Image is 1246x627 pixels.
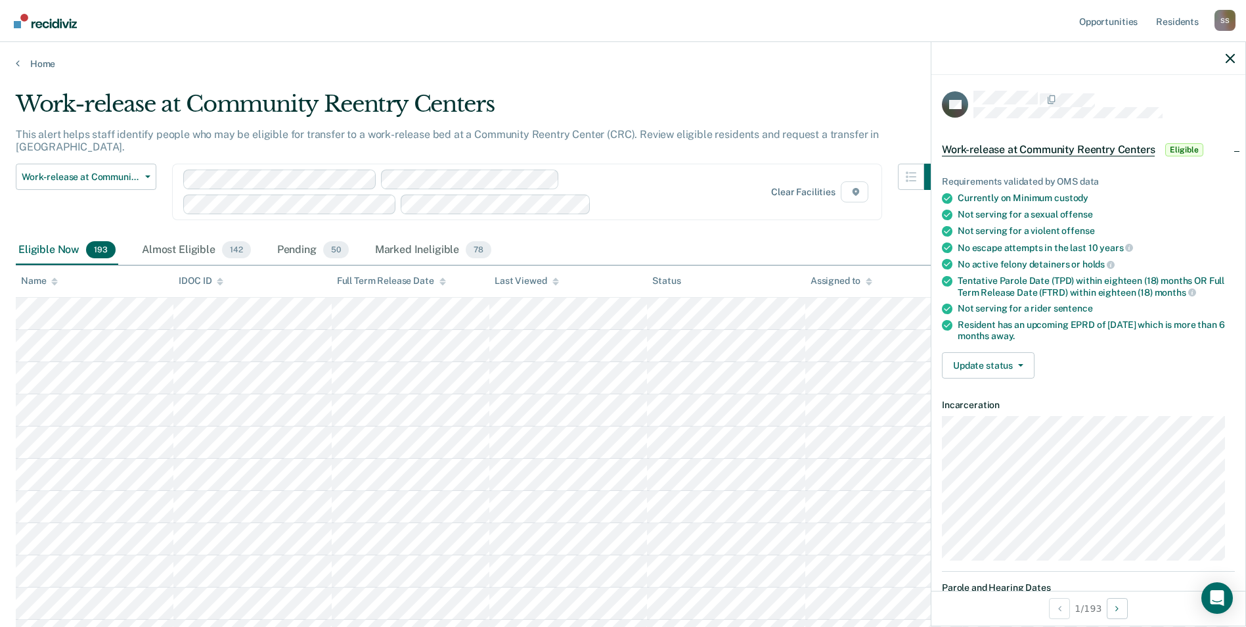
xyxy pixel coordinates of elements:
span: sentence [1054,303,1093,313]
div: No active felony detainers or [958,258,1235,270]
span: custody [1054,193,1088,203]
button: Next Opportunity [1107,598,1128,619]
div: S S [1214,10,1235,31]
div: Marked Ineligible [372,236,494,265]
div: Almost Eligible [139,236,254,265]
div: Clear facilities [771,187,835,198]
img: Recidiviz [14,14,77,28]
a: Home [16,58,1230,70]
div: Not serving for a violent [958,225,1235,237]
dt: Parole and Hearing Dates [942,582,1235,593]
span: away. [991,331,1015,341]
div: Name [21,275,58,287]
button: Previous Opportunity [1049,598,1070,619]
p: This alert helps staff identify people who may be eligible for transfer to a work-release bed at ... [16,128,879,153]
dt: Incarceration [942,400,1235,411]
span: 50 [323,241,349,258]
div: No escape attempts in the last 10 [958,242,1235,254]
div: Not serving for a rider [958,303,1235,314]
span: 78 [466,241,491,258]
span: years [1100,243,1133,253]
div: 1 / 193 [931,591,1245,626]
div: Currently on Minimum [958,193,1235,204]
div: Eligible Now [16,236,118,265]
div: Resident has an upcoming EPRD of [DATE] which is more than 6 months [958,319,1235,342]
div: Assigned to [811,275,872,287]
div: Open Intercom Messenger [1201,582,1233,614]
span: 142 [222,241,251,258]
div: Full Term Release Date [337,275,446,287]
div: Last Viewed [495,275,558,287]
div: Work-release at Community Reentry Centers [16,91,950,128]
div: Requirements validated by OMS data [942,176,1235,187]
div: Pending [275,236,351,265]
span: Eligible [1165,143,1203,156]
div: Work-release at Community Reentry CentersEligible [931,129,1245,171]
button: Profile dropdown button [1214,10,1235,31]
span: holds [1082,259,1115,269]
span: months [1155,287,1196,298]
span: offense [1060,209,1093,220]
span: Work-release at Community Reentry Centers [942,143,1155,156]
span: offense [1061,225,1094,236]
div: Status [652,275,680,287]
span: Work-release at Community Reentry Centers [22,172,140,183]
span: 193 [86,241,116,258]
div: Not serving for a sexual [958,209,1235,220]
div: Tentative Parole Date (TPD) within eighteen (18) months OR Full Term Release Date (FTRD) within e... [958,275,1235,298]
button: Update status [942,352,1035,379]
div: IDOC ID [179,275,223,287]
